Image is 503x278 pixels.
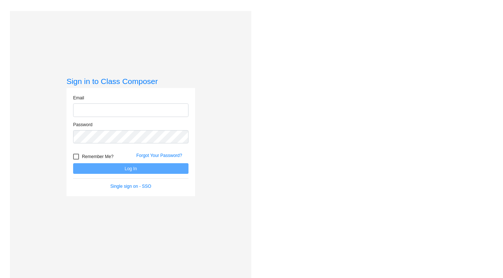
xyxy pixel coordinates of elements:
[73,163,188,174] button: Log In
[73,95,84,101] label: Email
[110,184,151,189] a: Single sign on - SSO
[82,152,114,161] span: Remember Me?
[67,77,195,86] h3: Sign in to Class Composer
[136,153,182,158] a: Forgot Your Password?
[73,121,93,128] label: Password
